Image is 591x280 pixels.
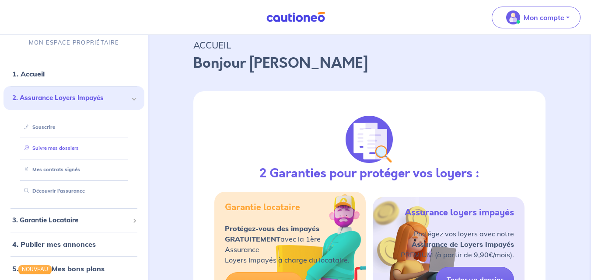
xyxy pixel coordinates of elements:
div: 3. Garantie Locataire [3,212,144,229]
span: 2. Assurance Loyers Impayés [12,93,129,103]
a: Découvrir l'assurance [21,188,85,194]
p: ACCUEIL [193,37,546,53]
a: 5.NOUVEAUMes bons plans [12,264,105,273]
p: Bonjour [PERSON_NAME] [193,53,546,74]
img: justif-loupe [346,116,393,163]
a: Mes contrats signés [21,166,80,173]
a: Suivre mes dossiers [21,145,79,152]
h5: Garantie locataire [225,202,300,213]
div: Mes contrats signés [14,162,134,177]
strong: Protégez-vous des impayés GRATUITEMENT [225,224,319,243]
a: 4. Publier mes annonces [12,240,96,249]
p: Mon compte [524,12,564,23]
h3: 2 Garanties pour protéger vos loyers : [259,166,479,181]
div: Découvrir l'assurance [14,184,134,198]
strong: Assurance de Loyers Impayés [412,240,514,249]
div: Suivre mes dossiers [14,142,134,156]
button: illu_account_valid_menu.svgMon compte [492,7,581,28]
div: Souscrire [14,120,134,135]
h5: Assurance loyers impayés [405,207,514,218]
img: illu_account_valid_menu.svg [506,10,520,24]
p: Protégez vos loyers avec notre PREMIUM (à partir de 9,90€/mois). [401,228,514,260]
p: avec la 1ère Assurance Loyers Impayés à charge du locataire. [225,223,356,265]
div: 1. Accueil [3,65,144,83]
a: Souscrire [21,124,55,130]
div: 2. Assurance Loyers Impayés [3,86,144,110]
div: 4. Publier mes annonces [3,235,144,253]
a: 1. Accueil [12,69,45,78]
span: 3. Garantie Locataire [12,215,129,225]
img: Cautioneo [263,12,329,23]
p: MON ESPACE PROPRIÉTAIRE [29,38,119,47]
div: 5.NOUVEAUMes bons plans [3,260,144,277]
